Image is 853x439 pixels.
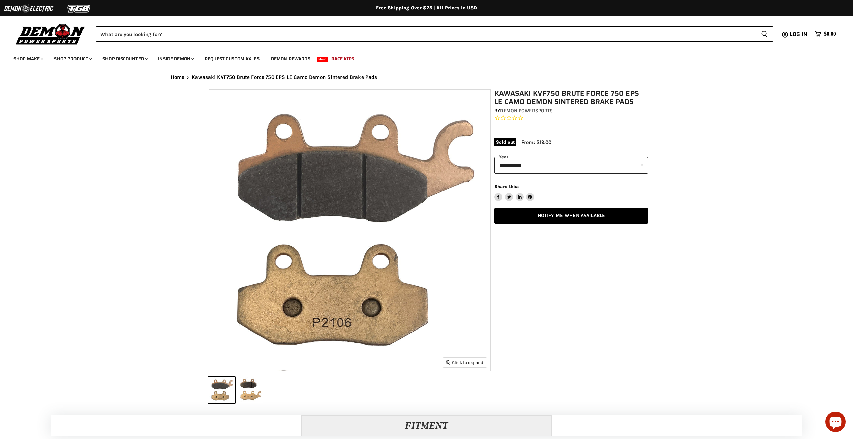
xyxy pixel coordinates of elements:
[49,52,96,66] a: Shop Product
[237,377,264,403] button: Kawasaki KVF750 Brute Force 750 EPS LE Camo Demon Sintered Brake Pads thumbnail
[157,5,696,11] div: Free Shipping Over $75 | All Prices In USD
[8,49,834,66] ul: Main menu
[494,89,648,106] h1: Kawasaki KVF750 Brute Force 750 EPS LE Camo Demon Sintered Brake Pads
[790,30,808,38] span: Log in
[157,74,696,80] nav: Breadcrumbs
[756,26,773,42] button: Search
[787,31,812,37] a: Log in
[446,360,483,365] span: Click to expand
[266,52,315,66] a: Demon Rewards
[208,377,235,403] button: Kawasaki KVF750 Brute Force 750 EPS LE Camo Demon Sintered Brake Pads thumbnail
[317,57,328,62] span: New!
[3,2,54,15] img: Demon Electric Logo 2
[494,208,648,224] a: Notify Me When Available
[494,115,648,122] span: Rated 0.0 out of 5 stars 0 reviews
[823,412,848,434] inbox-online-store-chat: Shopify online store chat
[500,108,553,114] a: Demon Powersports
[8,52,48,66] a: Shop Make
[96,26,756,42] input: Search
[153,52,198,66] a: Inside Demon
[97,52,152,66] a: Shop Discounted
[494,184,519,189] span: Share this:
[494,107,648,115] div: by
[521,139,551,145] span: From: $19.00
[192,74,377,80] span: Kawasaki KVF750 Brute Force 750 EPS LE Camo Demon Sintered Brake Pads
[824,31,836,37] span: $0.00
[494,157,648,174] select: year
[171,74,185,80] a: Home
[96,26,773,42] form: Product
[13,22,87,46] img: Demon Powersports
[209,90,490,371] img: Kawasaki KVF750 Brute Force 750 EPS LE Camo Demon Sintered Brake Pads
[494,138,516,146] span: Sold out
[443,358,487,367] button: Click to expand
[326,52,359,66] a: Race Kits
[54,2,104,15] img: TGB Logo 2
[200,52,265,66] a: Request Custom Axles
[812,29,840,39] a: $0.00
[494,184,535,201] aside: Share this:
[301,415,552,436] button: Fitment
